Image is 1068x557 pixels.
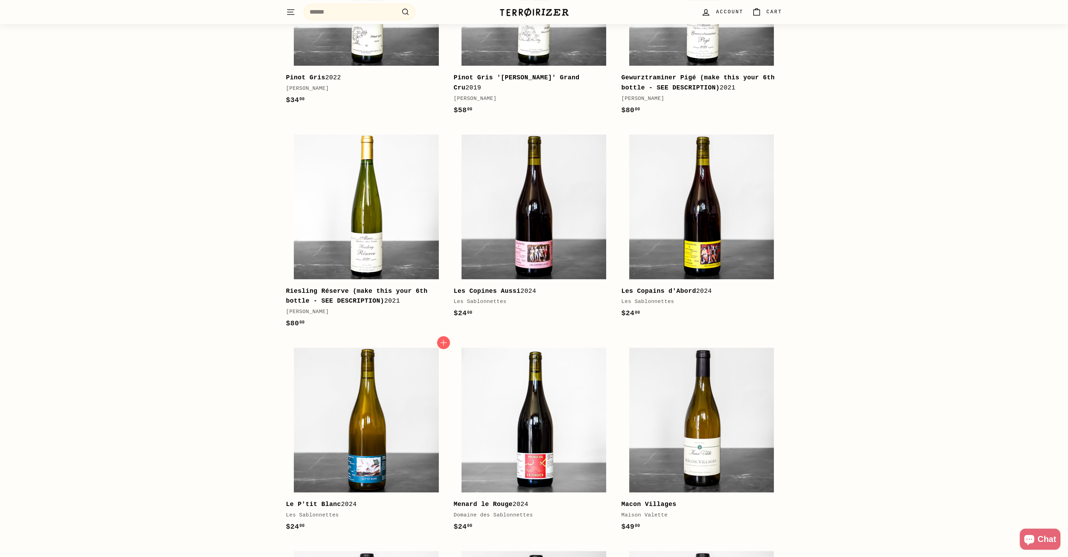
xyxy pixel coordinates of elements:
div: 2024 [621,286,775,296]
div: 2024 [453,286,607,296]
div: [PERSON_NAME] [621,95,775,103]
sup: 00 [299,523,305,528]
sup: 00 [635,523,640,528]
sup: 00 [467,107,472,112]
span: $34 [286,96,305,104]
b: Les Copines Aussi [453,288,520,295]
a: Les Copains d'Abord2024Les Sablonnettes [621,126,782,326]
sup: 00 [299,97,305,102]
inbox-online-store-chat: Shopify online store chat [1018,529,1062,551]
b: Pinot Gris [286,74,326,81]
div: 2024 [453,499,607,509]
div: 2021 [621,73,775,93]
div: [PERSON_NAME] [286,85,440,93]
sup: 00 [467,310,472,315]
a: Les Copines Aussi2024Les Sablonnettes [453,126,614,326]
a: Le P'tit Blanc2024Les Sablonnettes [286,340,447,540]
b: Macon Villages [621,501,676,508]
b: Pinot Gris '[PERSON_NAME]' Grand Cru [453,74,579,91]
a: Account [697,2,747,22]
span: $24 [453,523,472,531]
b: Gewurztraminer Pigé (make this your 6th bottle - SEE DESCRIPTION) [621,74,775,91]
span: $24 [621,309,640,317]
sup: 00 [635,107,640,112]
div: Domaine des Sablonnettes [453,511,607,520]
a: Cart [748,2,786,22]
span: $24 [286,523,305,531]
div: Les Sablonnettes [621,298,775,306]
sup: 00 [635,310,640,315]
a: Menard le Rouge2024Domaine des Sablonnettes [453,340,614,540]
div: 2022 [286,73,440,83]
div: [PERSON_NAME] [286,308,440,316]
sup: 00 [299,320,305,325]
span: $49 [621,523,640,531]
span: Account [716,8,743,16]
a: Riesling Réserve (make this your 6th bottle - SEE DESCRIPTION)2021[PERSON_NAME] [286,126,447,337]
span: Cart [767,8,782,16]
span: $80 [286,319,305,327]
b: Les Copains d'Abord [621,288,696,295]
div: 2021 [286,286,440,306]
span: $58 [453,106,472,114]
b: Riesling Réserve (make this your 6th bottle - SEE DESCRIPTION) [286,288,428,305]
div: Maison Valette [621,511,775,520]
a: Macon Villages Maison Valette [621,340,782,540]
div: Les Sablonnettes [286,511,440,520]
div: 2019 [453,73,607,93]
span: $80 [621,106,640,114]
b: Le P'tit Blanc [286,501,341,508]
sup: 00 [467,523,472,528]
span: $24 [453,309,472,317]
div: [PERSON_NAME] [453,95,607,103]
div: Les Sablonnettes [453,298,607,306]
div: 2024 [286,499,440,509]
b: Menard le Rouge [453,501,513,508]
